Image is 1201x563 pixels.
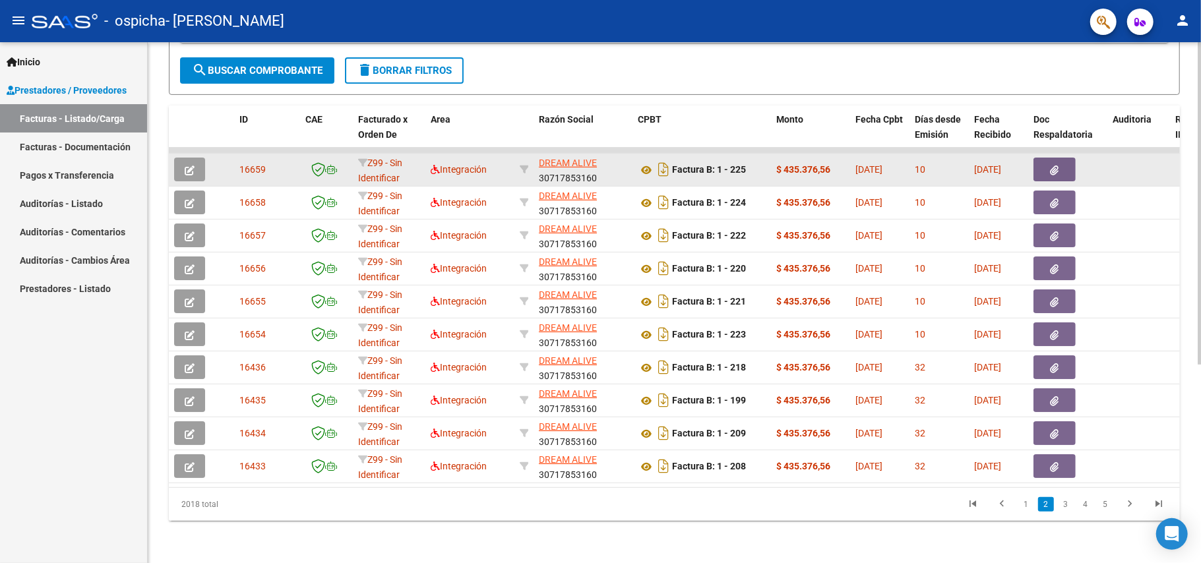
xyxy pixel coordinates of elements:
span: [DATE] [974,329,1001,340]
span: Integración [431,329,487,340]
div: 30717853160 [539,222,627,249]
span: [DATE] [974,362,1001,372]
span: [DATE] [974,395,1001,405]
datatable-header-cell: Fecha Cpbt [850,105,909,163]
span: 32 [915,362,925,372]
span: 10 [915,296,925,307]
a: go to next page [1117,497,1142,512]
span: Z99 - Sin Identificar [358,191,402,216]
i: Descargar documento [655,423,672,444]
span: [DATE] [855,362,882,372]
span: - [PERSON_NAME] [166,7,284,36]
mat-icon: search [192,62,208,78]
span: Z99 - Sin Identificar [358,256,402,282]
span: [DATE] [855,329,882,340]
a: go to last page [1146,497,1171,512]
span: [DATE] [974,296,1001,307]
div: 30717853160 [539,189,627,216]
span: 10 [915,230,925,241]
strong: $ 435.376,56 [776,263,830,274]
datatable-header-cell: Monto [771,105,850,163]
div: 30717853160 [539,320,627,348]
strong: Factura B: 1 - 220 [672,264,746,274]
span: Integración [431,428,487,438]
span: CPBT [638,114,662,125]
span: [DATE] [855,395,882,405]
div: 30717853160 [539,419,627,447]
span: 10 [915,164,925,175]
span: DREAM ALIVE [539,289,597,300]
strong: Factura B: 1 - 224 [672,198,746,208]
span: [DATE] [855,197,882,208]
span: [DATE] [974,197,1001,208]
div: 30717853160 [539,156,627,183]
span: 16659 [239,164,266,175]
mat-icon: menu [11,13,26,28]
span: Fecha Recibido [974,114,1011,140]
i: Descargar documento [655,357,672,378]
span: ID [239,114,248,125]
span: 16434 [239,428,266,438]
span: [DATE] [855,263,882,274]
li: page 2 [1036,493,1056,516]
strong: $ 435.376,56 [776,461,830,471]
strong: Factura B: 1 - 199 [672,396,746,406]
strong: $ 435.376,56 [776,362,830,372]
strong: Factura B: 1 - 218 [672,363,746,373]
span: Doc Respaldatoria [1033,114,1093,140]
span: 16655 [239,296,266,307]
mat-icon: delete [357,62,373,78]
span: 32 [915,428,925,438]
strong: Factura B: 1 - 209 [672,429,746,439]
span: DREAM ALIVE [539,454,597,465]
span: Integración [431,362,487,372]
div: 30717853160 [539,353,627,381]
div: Open Intercom Messenger [1156,518,1188,550]
span: DREAM ALIVE [539,223,597,234]
span: Area [431,114,450,125]
strong: $ 435.376,56 [776,296,830,307]
span: Monto [776,114,803,125]
a: 3 [1058,497,1074,512]
span: Z99 - Sin Identificar [358,454,402,480]
li: page 1 [1016,493,1036,516]
span: [DATE] [855,230,882,241]
span: Facturado x Orden De [358,114,408,140]
strong: $ 435.376,56 [776,197,830,208]
span: Integración [431,230,487,241]
datatable-header-cell: Facturado x Orden De [353,105,425,163]
li: page 5 [1095,493,1115,516]
span: 16656 [239,263,266,274]
span: Prestadores / Proveedores [7,83,127,98]
span: DREAM ALIVE [539,388,597,399]
span: - ospicha [104,7,166,36]
span: 16436 [239,362,266,372]
strong: Factura B: 1 - 221 [672,297,746,307]
span: DREAM ALIVE [539,256,597,267]
datatable-header-cell: Area [425,105,514,163]
span: 10 [915,329,925,340]
datatable-header-cell: ID [234,105,300,163]
datatable-header-cell: CPBT [632,105,771,163]
i: Descargar documento [655,291,672,312]
span: [DATE] [974,164,1001,175]
i: Descargar documento [655,324,672,345]
span: [DATE] [855,428,882,438]
button: Buscar Comprobante [180,57,334,84]
span: Inicio [7,55,40,69]
div: 30717853160 [539,254,627,282]
datatable-header-cell: Días desde Emisión [909,105,969,163]
span: Buscar Comprobante [192,65,323,76]
span: [DATE] [855,296,882,307]
span: Z99 - Sin Identificar [358,388,402,414]
span: [DATE] [974,428,1001,438]
a: 5 [1097,497,1113,512]
div: 2018 total [169,488,369,521]
span: Z99 - Sin Identificar [358,158,402,183]
span: 10 [915,197,925,208]
span: 16435 [239,395,266,405]
a: go to first page [960,497,985,512]
span: [DATE] [974,263,1001,274]
span: 32 [915,461,925,471]
span: DREAM ALIVE [539,158,597,168]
